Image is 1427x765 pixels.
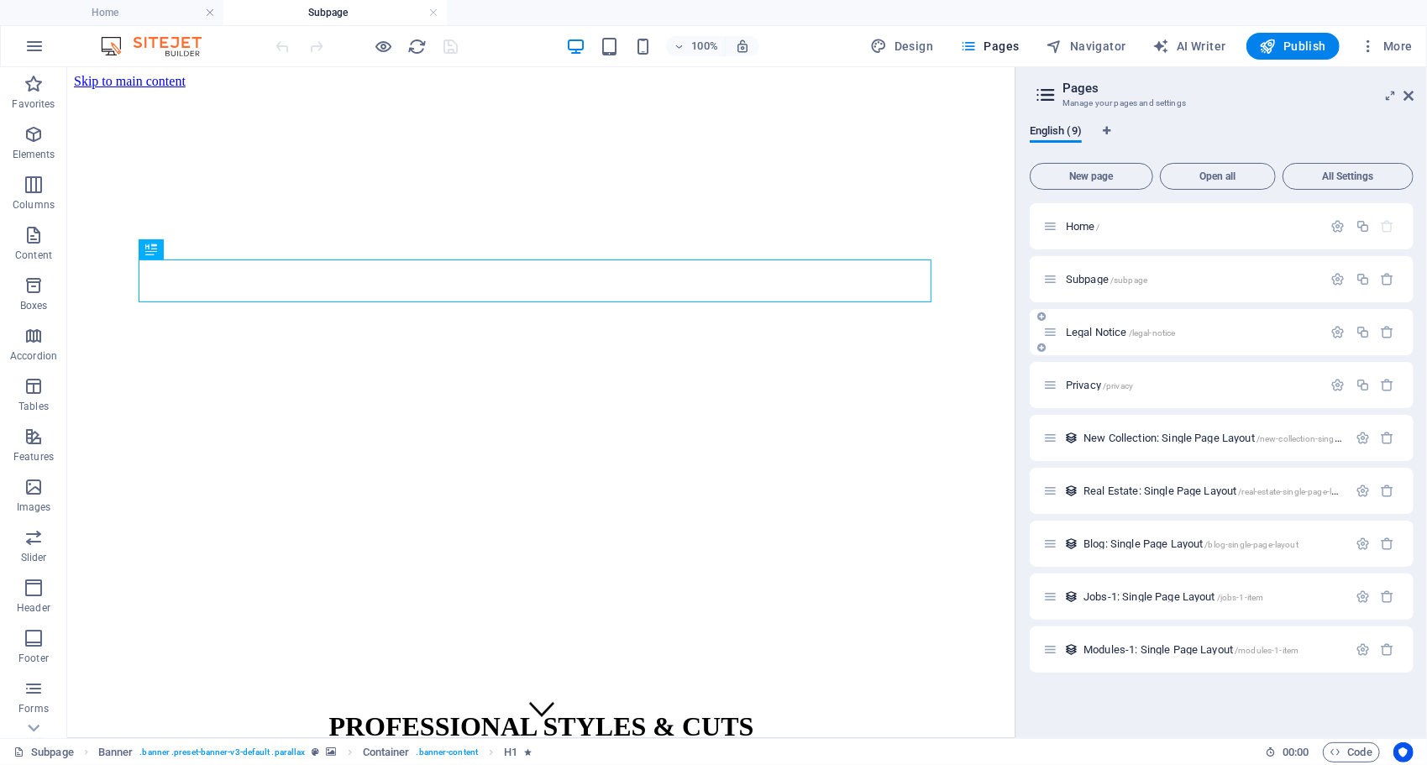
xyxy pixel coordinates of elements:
[1356,325,1370,339] div: Duplicate
[1078,432,1347,443] div: New Collection: Single Page Layout/new-collection-single-page-layout
[1381,272,1395,286] div: Remove
[1246,33,1340,60] button: Publish
[1078,644,1347,655] div: Modules-1: Single Page Layout/modules-1-item
[1066,326,1175,338] span: Legal Notice
[1078,485,1347,496] div: Real Estate: Single Page Layout/real-estate-single-page-layout
[1381,219,1395,233] div: The startpage cannot be deleted
[1062,96,1380,111] h3: Manage your pages and settings
[1110,275,1147,285] span: /subpage
[1256,434,1388,443] span: /new-collection-single-page-layout
[1146,33,1233,60] button: AI Writer
[1356,537,1370,551] div: Settings
[1064,431,1078,445] div: This layout is used as a template for all items (e.g. a blog post) of this collection. The conten...
[953,33,1026,60] button: Pages
[312,747,319,757] i: This element is a customizable preset
[1078,591,1347,602] div: Jobs-1: Single Page Layout/jobs-1-item
[1381,431,1395,445] div: Remove
[1083,432,1388,444] span: Click to open page
[1061,274,1323,285] div: Subpage/subpage
[1064,642,1078,657] div: This layout is used as a template for all items (e.g. a blog post) of this collection. The conten...
[98,742,134,762] span: Click to select. Double-click to edit
[1040,33,1133,60] button: Navigator
[1217,593,1264,602] span: /jobs-1-item
[1047,38,1126,55] span: Navigator
[1381,484,1395,498] div: Remove
[17,500,51,514] p: Images
[1061,221,1323,232] div: Home/
[1064,484,1078,498] div: This layout is used as a template for all items (e.g. a blog post) of this collection. The conten...
[1356,484,1370,498] div: Settings
[1030,163,1153,190] button: New page
[1083,537,1298,550] span: Click to open page
[1331,325,1346,339] div: Settings
[18,702,49,715] p: Forms
[1066,273,1147,286] span: Subpage
[13,198,55,212] p: Columns
[1066,379,1133,391] span: Click to open page
[327,747,337,757] i: This element contains a background
[1066,220,1100,233] span: Click to open page
[1356,378,1370,392] div: Duplicate
[10,349,57,363] p: Accordion
[1283,163,1414,190] button: All Settings
[1061,327,1323,338] div: Legal Notice/legal-notice
[1381,378,1395,392] div: Remove
[21,551,47,564] p: Slider
[13,148,55,161] p: Elements
[20,299,48,312] p: Boxes
[408,37,428,56] i: Reload page
[1265,742,1309,762] h6: Session time
[98,742,533,762] nav: breadcrumb
[1037,171,1146,181] span: New page
[363,742,410,762] span: Click to select. Double-click to edit
[1330,742,1372,762] span: Code
[1381,642,1395,657] div: Remove
[1331,378,1346,392] div: Settings
[1353,33,1419,60] button: More
[735,39,750,54] i: On resize automatically adjust zoom level to fit chosen device.
[12,97,55,111] p: Favorites
[1235,646,1298,655] span: /modules-1-item
[1064,537,1078,551] div: This layout is used as a template for all items (e.g. a blog post) of this collection. The conten...
[1078,538,1347,549] div: Blog: Single Page Layout/blog-single-page-layout
[864,33,941,60] div: Design (Ctrl+Alt+Y)
[15,249,52,262] p: Content
[1290,171,1406,181] span: All Settings
[1061,380,1323,390] div: Privacy/privacy
[1381,589,1395,604] div: Remove
[960,38,1019,55] span: Pages
[504,742,517,762] span: Click to select. Double-click to edit
[1064,589,1078,604] div: This layout is used as a template for all items (e.g. a blog post) of this collection. The conten...
[1083,485,1353,497] span: Click to open page
[139,742,305,762] span: . banner .preset-banner-v3-default .parallax
[97,36,223,56] img: Editor Logo
[871,38,934,55] span: Design
[17,601,50,615] p: Header
[1260,38,1326,55] span: Publish
[1129,328,1176,338] span: /legal-notice
[524,747,532,757] i: Element contains an animation
[1356,642,1370,657] div: Settings
[223,3,447,22] h4: Subpage
[691,36,718,56] h6: 100%
[1323,742,1380,762] button: Code
[13,742,74,762] a: Click to cancel selection. Double-click to open Pages
[1062,81,1414,96] h2: Pages
[1360,38,1413,55] span: More
[1283,742,1309,762] span: 00 00
[1356,219,1370,233] div: Duplicate
[13,450,54,464] p: Features
[1381,537,1395,551] div: Remove
[1083,643,1298,656] span: Click to open page
[1381,325,1395,339] div: Remove
[1153,38,1226,55] span: AI Writer
[1239,487,1353,496] span: /real-estate-single-page-layout
[1030,121,1082,144] span: English (9)
[18,400,49,413] p: Tables
[1294,746,1297,758] span: :
[1331,272,1346,286] div: Settings
[1356,431,1370,445] div: Settings
[7,7,118,21] a: Skip to main content
[1097,223,1100,232] span: /
[374,36,394,56] button: Click here to leave preview mode and continue editing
